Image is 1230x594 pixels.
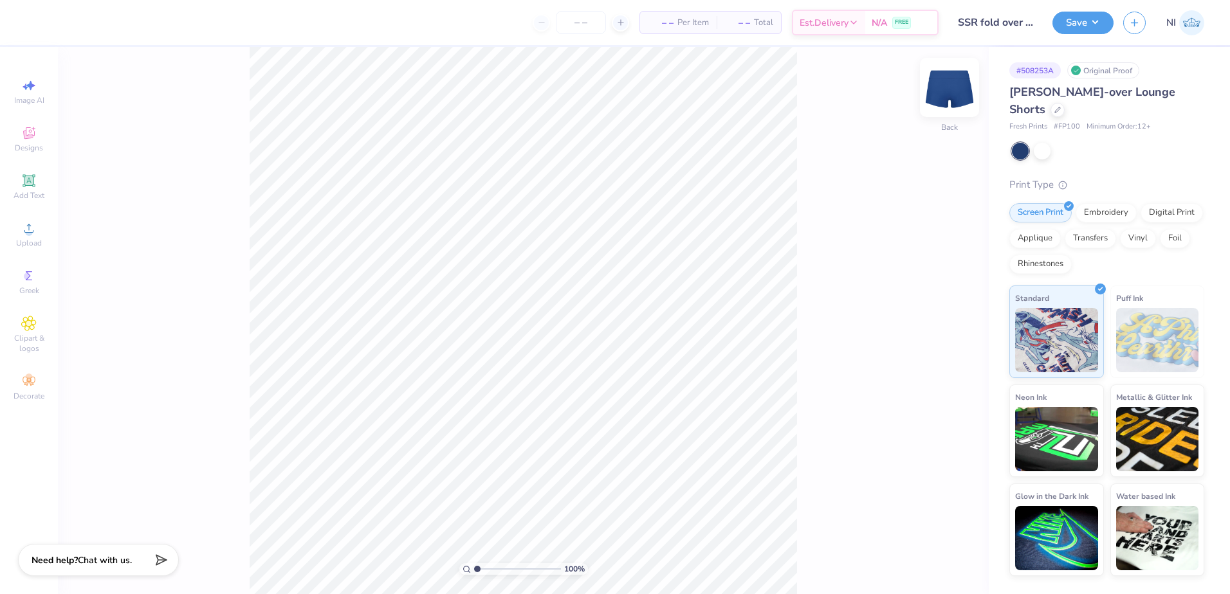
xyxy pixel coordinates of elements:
[15,143,43,153] span: Designs
[1009,255,1072,274] div: Rhinestones
[78,554,132,566] span: Chat with us.
[1054,122,1080,132] span: # FP100
[1015,506,1098,570] img: Glow in the Dark Ink
[1009,203,1072,222] div: Screen Print
[1116,506,1199,570] img: Water based Ink
[564,563,585,575] span: 100 %
[872,16,887,30] span: N/A
[1179,10,1204,35] img: Nicole Isabelle Dimla
[14,391,44,401] span: Decorate
[1166,15,1176,30] span: NI
[1009,122,1047,132] span: Fresh Prints
[1160,229,1190,248] div: Foil
[941,122,958,133] div: Back
[1116,291,1143,305] span: Puff Ink
[1067,62,1139,78] div: Original Proof
[1141,203,1203,222] div: Digital Print
[1009,62,1061,78] div: # 508253A
[754,16,773,30] span: Total
[1009,177,1204,192] div: Print Type
[1120,229,1156,248] div: Vinyl
[1116,489,1175,503] span: Water based Ink
[1015,308,1098,372] img: Standard
[895,18,908,27] span: FREE
[16,238,42,248] span: Upload
[924,62,975,113] img: Back
[1015,489,1088,503] span: Glow in the Dark Ink
[1015,291,1049,305] span: Standard
[1116,407,1199,471] img: Metallic & Glitter Ink
[800,16,849,30] span: Est. Delivery
[1009,229,1061,248] div: Applique
[1052,12,1114,34] button: Save
[6,333,51,354] span: Clipart & logos
[1116,308,1199,372] img: Puff Ink
[14,190,44,201] span: Add Text
[1015,407,1098,471] img: Neon Ink
[1065,229,1116,248] div: Transfers
[556,11,606,34] input: – –
[32,554,78,566] strong: Need help?
[1009,84,1175,117] span: [PERSON_NAME]-over Lounge Shorts
[648,16,674,30] span: – –
[677,16,709,30] span: Per Item
[1076,203,1137,222] div: Embroidery
[19,285,39,296] span: Greek
[1087,122,1151,132] span: Minimum Order: 12 +
[1116,390,1192,404] span: Metallic & Glitter Ink
[724,16,750,30] span: – –
[1166,10,1204,35] a: NI
[948,10,1043,35] input: Untitled Design
[1015,390,1047,404] span: Neon Ink
[14,95,44,105] span: Image AI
